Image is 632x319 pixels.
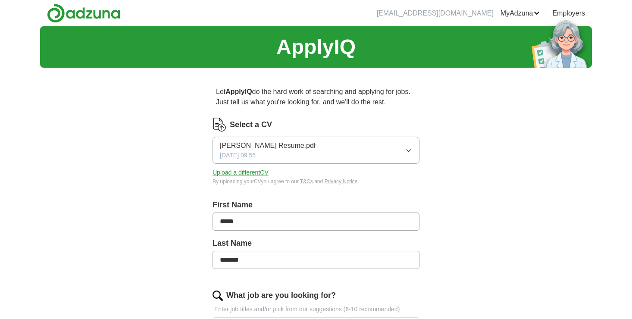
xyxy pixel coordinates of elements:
[377,8,494,19] li: [EMAIL_ADDRESS][DOMAIN_NAME]
[220,151,256,160] span: [DATE] 09:55
[47,3,120,23] img: Adzuna logo
[213,238,419,249] label: Last Name
[213,168,269,177] button: Upload a differentCV
[220,141,316,151] span: [PERSON_NAME] Resume.pdf
[300,178,313,185] a: T&Cs
[552,8,585,19] a: Employers
[213,118,226,131] img: CV Icon
[213,199,419,211] label: First Name
[213,83,419,111] p: Let do the hard work of searching and applying for jobs. Just tell us what you're looking for, an...
[276,31,356,63] h1: ApplyIQ
[230,119,272,131] label: Select a CV
[501,8,540,19] a: MyAdzuna
[213,137,419,164] button: [PERSON_NAME] Resume.pdf[DATE] 09:55
[226,290,336,301] label: What job are you looking for?
[213,178,419,185] div: By uploading your CV you agree to our and .
[225,88,252,95] strong: ApplyIQ
[213,305,419,314] p: Enter job titles and/or pick from our suggestions (6-10 recommended)
[213,291,223,301] img: search.png
[325,178,358,185] a: Privacy Notice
